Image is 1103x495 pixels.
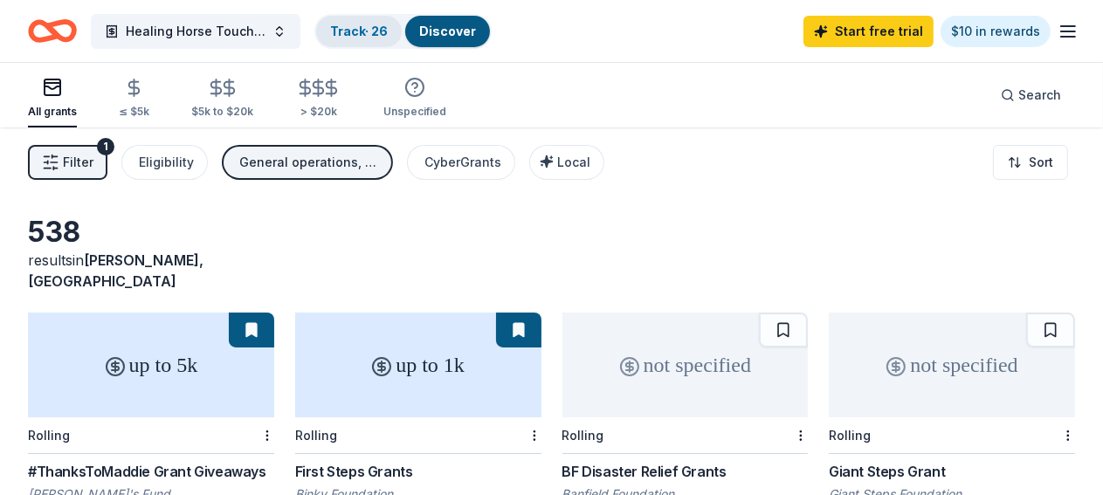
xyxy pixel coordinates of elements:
[121,145,208,180] button: Eligibility
[295,313,541,417] div: up to 1k
[529,145,604,180] button: Local
[557,155,590,169] span: Local
[419,24,476,38] a: Discover
[1018,85,1061,106] span: Search
[1029,152,1053,173] span: Sort
[295,105,341,119] div: > $20k
[383,105,446,119] div: Unspecified
[28,105,77,119] div: All grants
[126,21,265,42] span: Healing Horse Touch Company
[295,71,341,127] button: > $20k
[295,461,541,482] div: First Steps Grants
[295,428,337,443] div: Rolling
[407,145,515,180] button: CyberGrants
[28,251,203,290] span: [PERSON_NAME], [GEOGRAPHIC_DATA]
[330,24,388,38] a: Track· 26
[139,152,194,173] div: Eligibility
[941,16,1051,47] a: $10 in rewards
[28,428,70,443] div: Rolling
[562,461,809,482] div: BF Disaster Relief Grants
[424,152,501,173] div: CyberGrants
[63,152,93,173] span: Filter
[119,71,149,127] button: ≤ $5k
[28,251,203,290] span: in
[97,138,114,155] div: 1
[191,105,253,119] div: $5k to $20k
[91,14,300,49] button: Healing Horse Touch Company
[28,145,107,180] button: Filter1
[191,71,253,127] button: $5k to $20k
[28,70,77,127] button: All grants
[28,10,77,52] a: Home
[829,428,871,443] div: Rolling
[829,461,1075,482] div: Giant Steps Grant
[562,428,604,443] div: Rolling
[383,70,446,127] button: Unspecified
[314,14,492,49] button: Track· 26Discover
[987,78,1075,113] button: Search
[803,16,934,47] a: Start free trial
[28,215,274,250] div: 538
[28,250,274,292] div: results
[28,461,274,482] div: #ThanksToMaddie Grant Giveaways
[222,145,393,180] button: General operations, Training and capacity building, Other
[119,105,149,119] div: ≤ $5k
[28,313,274,417] div: up to 5k
[993,145,1068,180] button: Sort
[239,152,379,173] div: General operations, Training and capacity building, Other
[829,313,1075,417] div: not specified
[562,313,809,417] div: not specified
